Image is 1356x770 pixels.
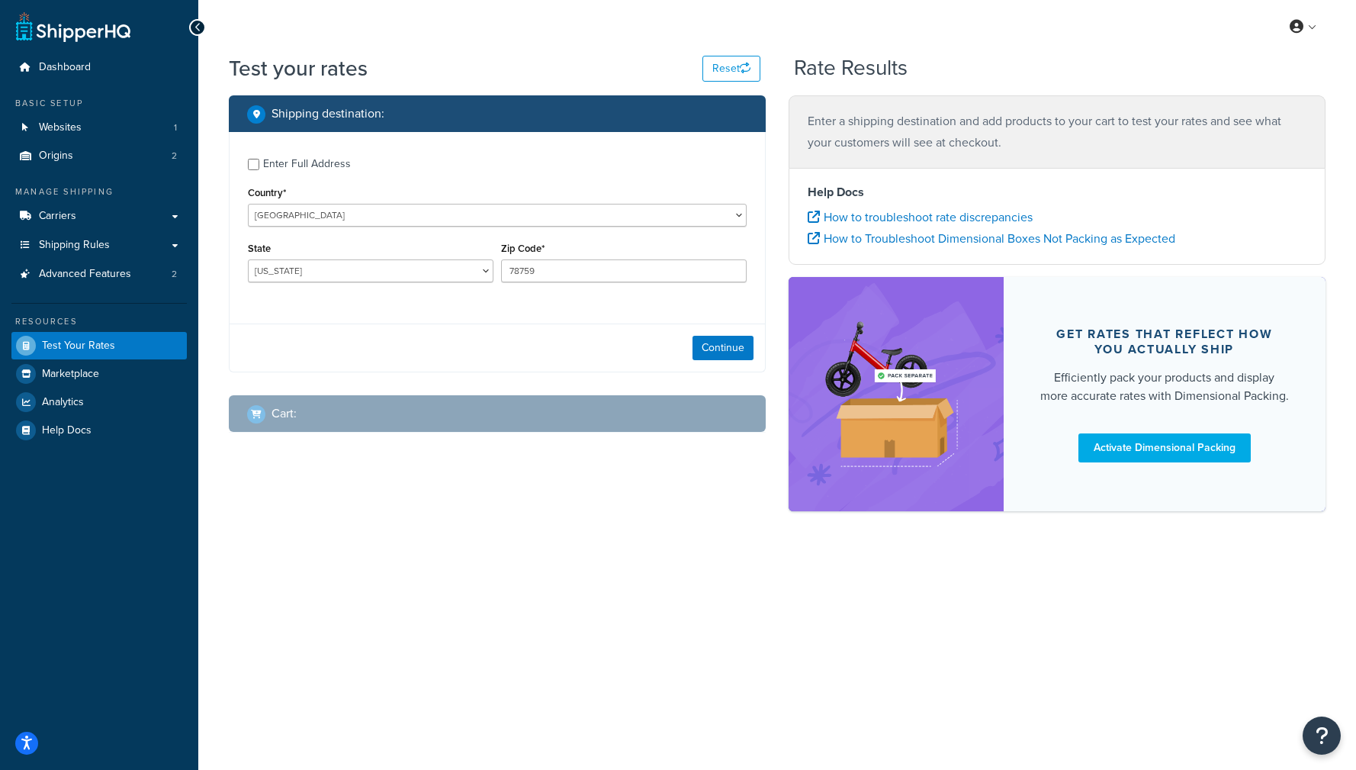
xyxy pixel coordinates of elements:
button: Reset [702,56,760,82]
span: 1 [174,121,177,134]
a: Dashboard [11,53,187,82]
span: Advanced Features [39,268,131,281]
h2: Rate Results [794,56,908,80]
span: Marketplace [42,368,99,381]
a: Marketplace [11,360,187,388]
a: Analytics [11,388,187,416]
a: Carriers [11,202,187,230]
li: Advanced Features [11,260,187,288]
div: Basic Setup [11,97,187,110]
img: feature-image-dim-d40ad3071a2b3c8e08177464837368e35600d3c5e73b18a22c1e4bb210dc32ac.png [811,300,981,488]
div: Get rates that reflect how you actually ship [1040,327,1289,357]
button: Continue [692,336,754,360]
a: Advanced Features2 [11,260,187,288]
span: Carriers [39,210,76,223]
h4: Help Docs [808,183,1306,201]
a: Shipping Rules [11,231,187,259]
label: State [248,243,271,254]
div: Efficiently pack your products and display more accurate rates with Dimensional Packing. [1040,369,1289,405]
label: Country* [248,187,286,198]
input: Enter Full Address [248,159,259,170]
span: 2 [172,150,177,163]
span: Analytics [42,396,84,409]
a: How to troubleshoot rate discrepancies [808,208,1033,226]
li: Websites [11,114,187,142]
span: Origins [39,150,73,163]
p: Enter a shipping destination and add products to your cart to test your rates and see what your c... [808,111,1306,153]
span: Help Docs [42,424,92,437]
h1: Test your rates [229,53,368,83]
a: Origins2 [11,142,187,170]
span: Dashboard [39,61,91,74]
span: Test Your Rates [42,340,115,353]
button: Open Resource Center [1303,717,1341,755]
li: Origins [11,142,187,170]
label: Zip Code* [501,243,545,254]
div: Enter Full Address [263,153,351,175]
a: Websites1 [11,114,187,142]
h2: Cart : [272,407,297,420]
span: Websites [39,121,82,134]
a: Help Docs [11,417,187,444]
div: Manage Shipping [11,185,187,198]
a: Activate Dimensional Packing [1078,433,1251,462]
span: 2 [172,268,177,281]
h2: Shipping destination : [272,107,384,121]
a: Test Your Rates [11,332,187,359]
a: How to Troubleshoot Dimensional Boxes Not Packing as Expected [808,230,1175,247]
span: Shipping Rules [39,239,110,252]
div: Resources [11,315,187,328]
